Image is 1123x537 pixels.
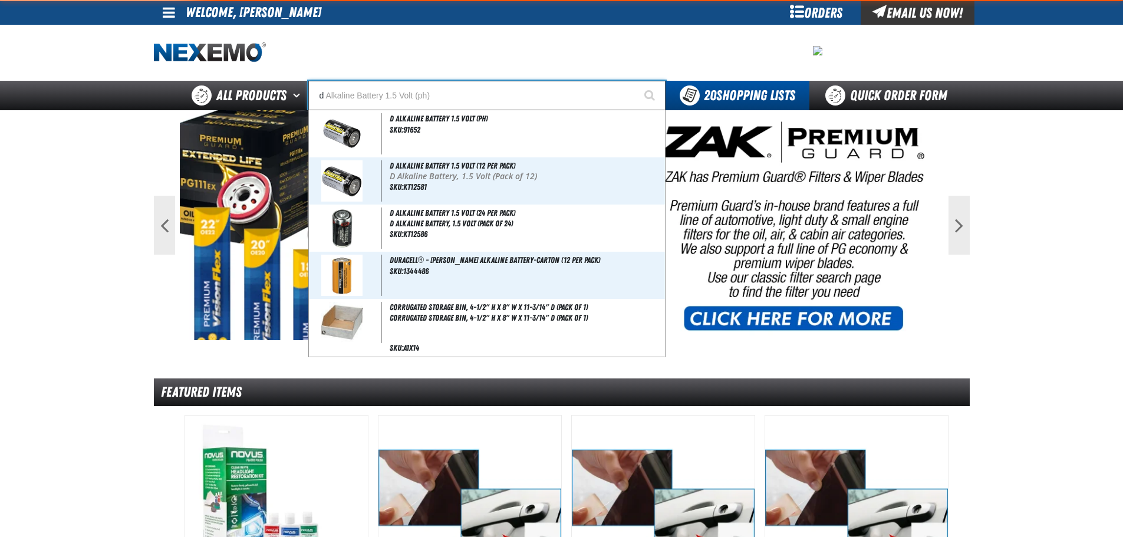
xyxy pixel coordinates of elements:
span: D Alkaline Battery 1.5 Volt (12 per pack) [390,161,515,170]
button: You have 20 Shopping Lists. Open to view details [666,81,809,110]
button: Open All Products pages [289,81,308,110]
button: Start Searching [636,81,666,110]
img: 0913759d47fe0bb872ce56e1ce62d35c.jpeg [813,46,822,55]
p: D Alkaline Battery, 1.5 Volt (Pack of 12) [390,172,663,182]
td: Corrugated Storage Bin, 4-1/2" H x 8" W x 11-3/14" D (Pack of 1) [390,313,849,348]
span: SKU:A1X14 [390,343,419,352]
span: Duracell® - [PERSON_NAME] Alkaline Battery-Carton (12 per pack) [390,255,600,265]
img: Nexemo logo [154,42,266,63]
span: SKU:1344486 [390,266,429,276]
input: Search [308,81,666,110]
img: 5b11584e3c882801003705-1344486-a.jpg [321,255,363,296]
span: Corrugated Storage Bin, 4-1/2" H x 8" W x 11-3/14" D (Pack of 1) [390,302,588,312]
a: Quick Order Form [809,81,969,110]
div: Featured Items [154,378,970,406]
span: SKU:KT12581 [390,182,427,192]
img: 5b1158291570c704101531-91652-1.jpg [321,113,363,154]
span: SKU:91652 [390,125,420,134]
img: PG Filters & Wipers [180,110,944,340]
span: All Products [216,85,286,106]
img: 5b11582dce607651518213-kt12581.jpg [321,160,363,202]
span: Shopping Lists [704,87,795,104]
img: 66478ecb28638182399892-A1X14.jpg [321,302,363,343]
span: D Alkaline Battery, 1.5 Volt (Pack of 24) [390,219,663,229]
span: D Alkaline Battery 1.5 Volt (ph) [390,114,488,123]
button: Previous [154,196,175,255]
button: Next [949,196,970,255]
strong: 20 [704,87,716,104]
span: SKU:KT12586 [390,229,427,239]
img: 5b11582de8465501963393-kt12586.jpg [321,207,363,249]
span: D Alkaline Battery 1.5 Volt (24 per pack) [390,208,515,218]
